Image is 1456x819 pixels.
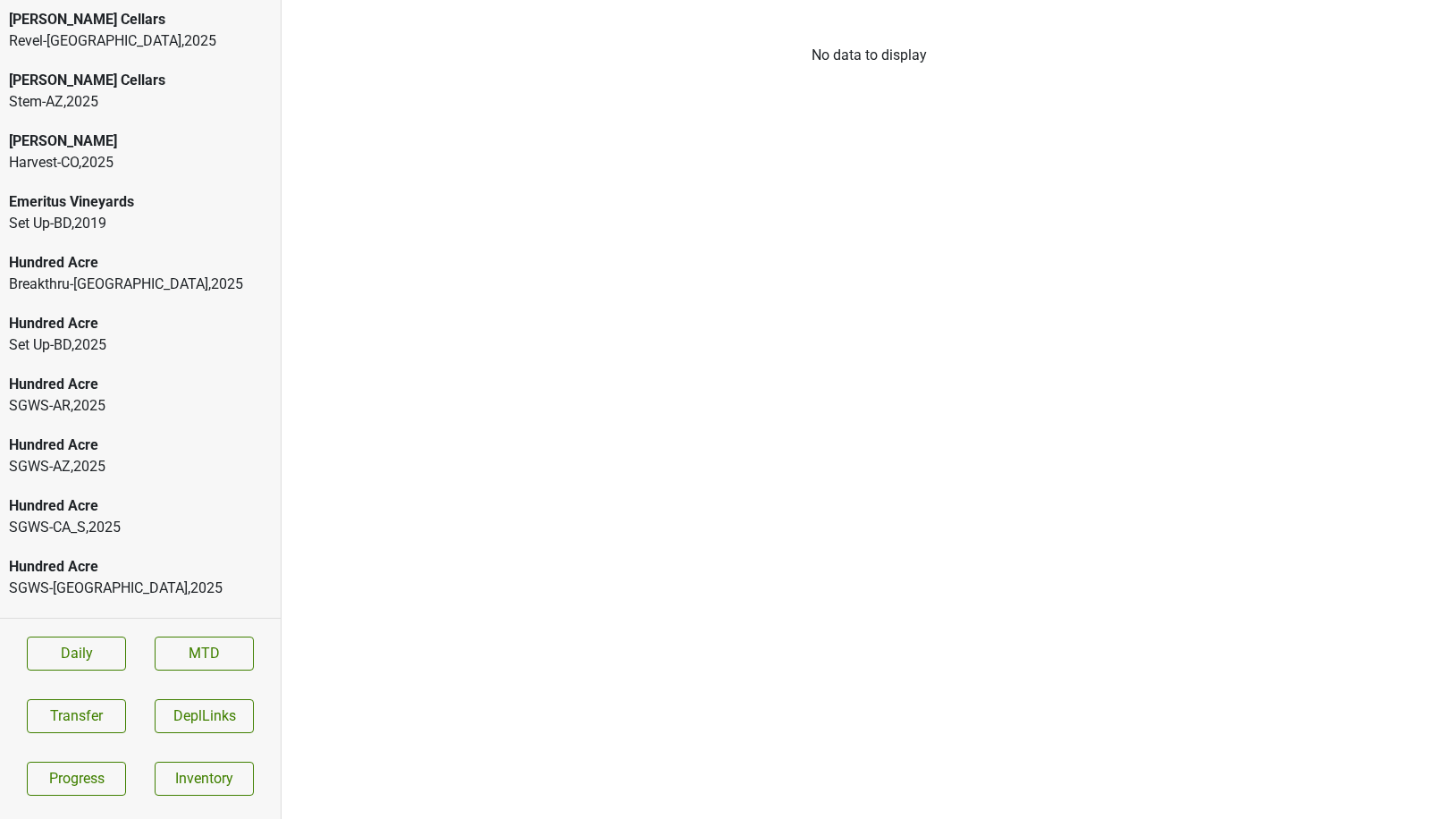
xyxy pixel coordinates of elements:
[9,395,272,417] div: SGWS-AR , 2025
[155,762,254,796] a: Inventory
[9,30,272,52] div: Revel-[GEOGRAPHIC_DATA] , 2025
[27,762,126,796] a: Progress
[9,191,272,213] div: Emeritus Vineyards
[9,70,272,91] div: [PERSON_NAME] Cellars
[9,435,272,456] div: Hundred Acre
[9,9,272,30] div: [PERSON_NAME] Cellars
[9,495,272,517] div: Hundred Acre
[9,252,272,274] div: Hundred Acre
[9,334,272,356] div: Set Up-BD , 2025
[155,699,254,733] button: DeplLinks
[9,313,272,334] div: Hundred Acre
[9,91,272,113] div: Stem-AZ , 2025
[9,578,272,599] div: SGWS-[GEOGRAPHIC_DATA] , 2025
[155,637,254,671] a: MTD
[9,274,272,295] div: Breakthru-[GEOGRAPHIC_DATA] , 2025
[9,131,272,152] div: [PERSON_NAME]
[27,637,126,671] a: Daily
[9,374,272,395] div: Hundred Acre
[9,556,272,578] div: Hundred Acre
[9,213,272,234] div: Set Up-BD , 2019
[9,617,272,638] div: Hundred Acre
[27,699,126,733] button: Transfer
[9,517,272,538] div: SGWS-CA_S , 2025
[9,152,272,173] div: Harvest-CO , 2025
[282,45,1456,66] div: No data to display
[9,456,272,477] div: SGWS-AZ , 2025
